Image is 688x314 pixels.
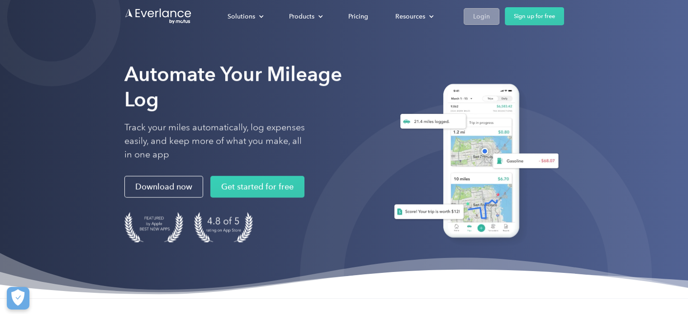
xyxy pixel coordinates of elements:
[348,11,368,22] div: Pricing
[210,176,304,197] a: Get started for free
[194,212,253,242] img: 4.9 out of 5 stars on the app store
[386,9,441,24] div: Resources
[383,77,564,248] img: Everlance, mileage tracker app, expense tracking app
[218,9,271,24] div: Solutions
[124,8,192,25] a: Go to homepage
[505,7,564,25] a: Sign up for free
[395,11,425,22] div: Resources
[7,287,29,309] button: Cookies Settings
[124,121,305,161] p: Track your miles automatically, log expenses easily, and keep more of what you make, all in one app
[473,11,490,22] div: Login
[280,9,330,24] div: Products
[124,62,342,111] strong: Automate Your Mileage Log
[124,176,203,197] a: Download now
[289,11,314,22] div: Products
[228,11,255,22] div: Solutions
[339,9,377,24] a: Pricing
[124,212,183,242] img: Badge for Featured by Apple Best New Apps
[464,8,499,25] a: Login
